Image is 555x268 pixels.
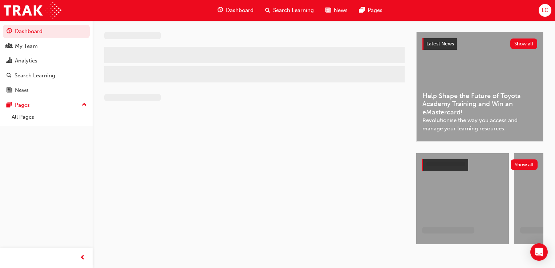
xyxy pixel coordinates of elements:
[7,87,12,94] span: news-icon
[422,159,538,171] a: Show all
[422,38,537,50] a: Latest NewsShow all
[3,98,90,112] button: Pages
[3,23,90,98] button: DashboardMy TeamAnalyticsSearch LearningNews
[15,86,29,94] div: News
[7,58,12,64] span: chart-icon
[368,6,382,15] span: Pages
[7,102,12,109] span: pages-icon
[7,43,12,50] span: people-icon
[82,100,87,110] span: up-icon
[80,253,85,263] span: prev-icon
[422,116,537,133] span: Revolutionise the way you access and manage your learning resources.
[3,69,90,82] a: Search Learning
[426,41,454,47] span: Latest News
[511,159,538,170] button: Show all
[7,73,12,79] span: search-icon
[542,6,548,15] span: LC
[7,28,12,35] span: guage-icon
[416,32,543,142] a: Latest NewsShow allHelp Shape the Future of Toyota Academy Training and Win an eMastercard!Revolu...
[259,3,320,18] a: search-iconSearch Learning
[3,25,90,38] a: Dashboard
[353,3,388,18] a: pages-iconPages
[9,111,90,123] a: All Pages
[3,40,90,53] a: My Team
[15,101,30,109] div: Pages
[273,6,314,15] span: Search Learning
[422,92,537,117] span: Help Shape the Future of Toyota Academy Training and Win an eMastercard!
[320,3,353,18] a: news-iconNews
[359,6,365,15] span: pages-icon
[539,4,551,17] button: LC
[218,6,223,15] span: guage-icon
[212,3,259,18] a: guage-iconDashboard
[15,72,55,80] div: Search Learning
[15,42,38,50] div: My Team
[3,54,90,68] a: Analytics
[325,6,331,15] span: news-icon
[265,6,270,15] span: search-icon
[530,243,548,261] div: Open Intercom Messenger
[334,6,348,15] span: News
[15,57,37,65] div: Analytics
[3,84,90,97] a: News
[510,38,538,49] button: Show all
[4,2,61,19] img: Trak
[226,6,254,15] span: Dashboard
